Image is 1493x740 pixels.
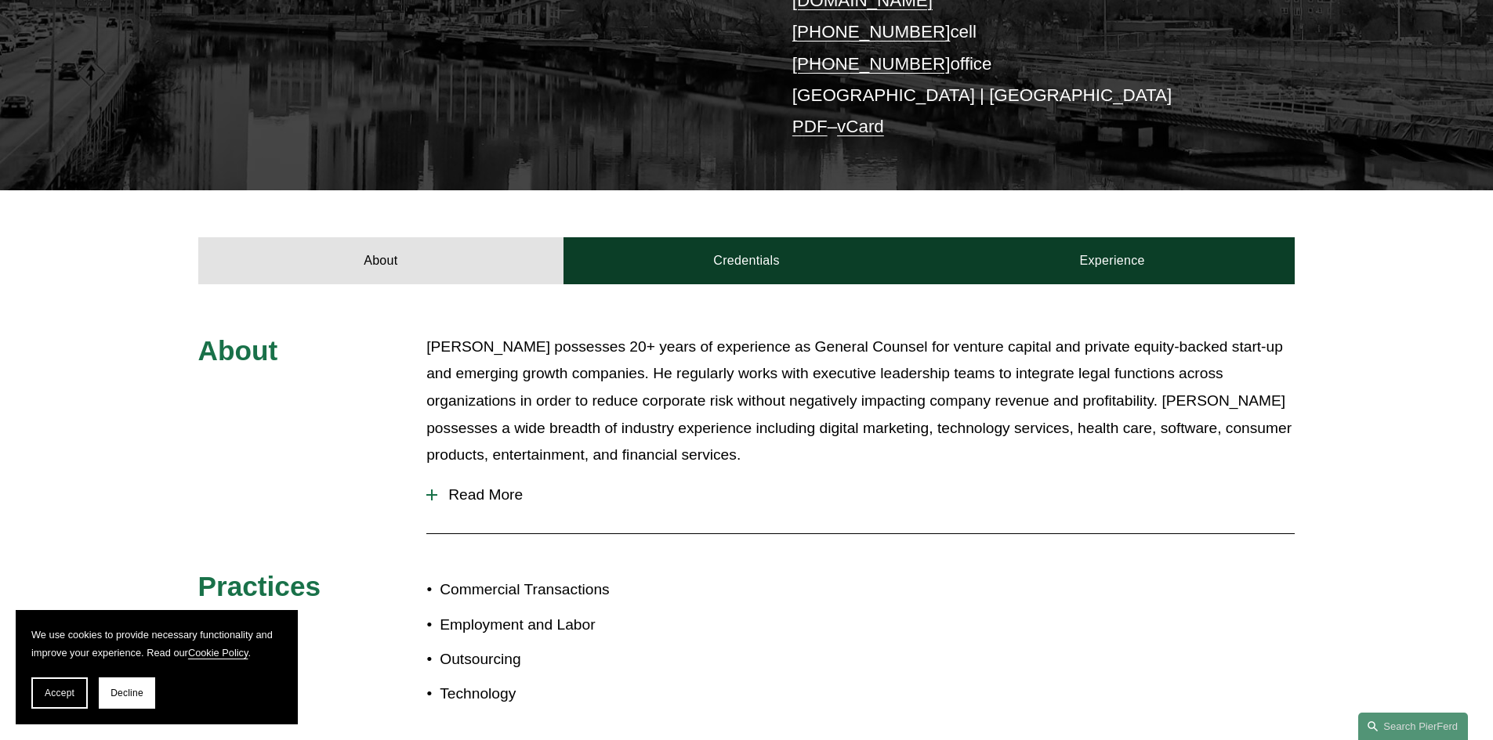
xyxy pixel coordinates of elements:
a: [PHONE_NUMBER] [792,54,951,74]
span: About [198,335,278,366]
a: Cookie Policy [188,647,248,659]
a: Search this site [1358,713,1468,740]
button: Read More [426,475,1295,515]
p: Outsourcing [440,646,746,673]
a: vCard [837,117,884,136]
button: Accept [31,677,88,709]
p: [PERSON_NAME] possesses 20+ years of experience as General Counsel for venture capital and privat... [426,334,1295,469]
span: Accept [45,688,74,698]
button: Decline [99,677,155,709]
p: We use cookies to provide necessary functionality and improve your experience. Read our . [31,626,282,662]
a: Experience [930,237,1296,284]
span: Decline [111,688,143,698]
a: PDF [792,117,828,136]
a: Credentials [563,237,930,284]
p: Employment and Labor [440,612,746,639]
span: Read More [437,486,1295,504]
section: Cookie banner [16,610,298,724]
a: About [198,237,564,284]
a: [PHONE_NUMBER] [792,22,951,42]
p: Commercial Transactions [440,576,746,604]
span: Practices [198,571,321,601]
p: Technology [440,680,746,708]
